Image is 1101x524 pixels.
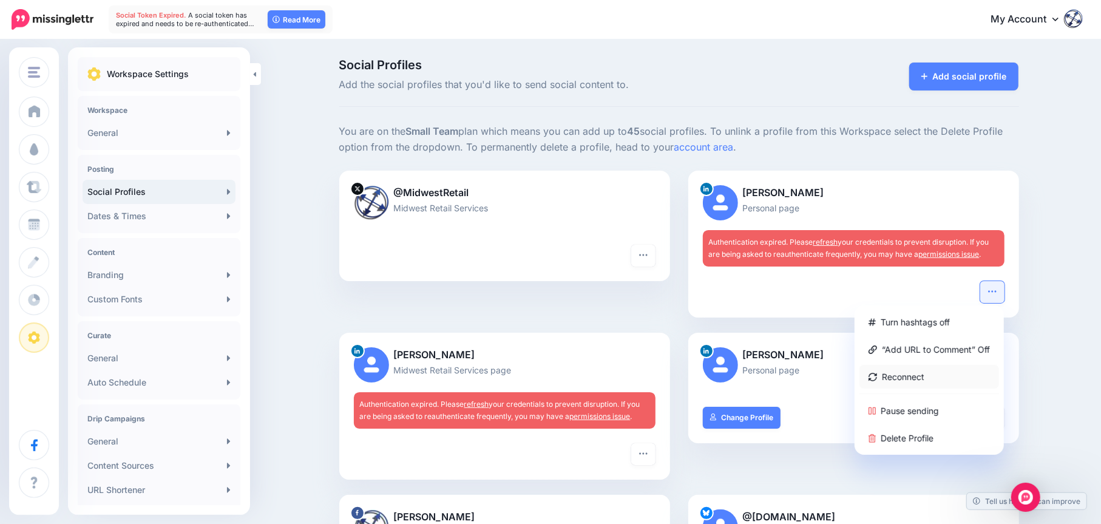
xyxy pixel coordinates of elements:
[709,237,989,259] span: Authentication expired. Please your credentials to prevent disruption. If you are being asked to ...
[87,248,231,257] h4: Content
[83,263,235,287] a: Branding
[859,338,999,361] a: “Add URL to Comment” Off
[1011,483,1040,512] div: Open Intercom Messenger
[967,493,1086,509] a: Tell us how we can improve
[919,250,980,259] a: permissions issue
[339,77,787,93] span: Add the social profiles that you'd like to send social content to.
[909,63,1019,90] a: Add social profile
[83,180,235,204] a: Social Profiles
[703,363,1004,377] p: Personal page
[87,414,231,423] h4: Drip Campaigns
[87,165,231,174] h4: Posting
[674,141,734,153] a: account area
[354,347,389,383] img: user_default_image.png
[116,11,186,19] span: Social Token Expired.
[628,125,640,137] b: 45
[107,67,189,81] p: Workspace Settings
[87,106,231,115] h4: Workspace
[859,399,999,423] a: Pause sending
[12,9,93,30] img: Missinglettr
[354,185,389,220] img: 85SsLCxO-15906.jpeg
[83,370,235,395] a: Auto Schedule
[703,185,738,220] img: user_default_image.png
[464,400,489,409] a: refresh
[83,478,235,502] a: URL Shortener
[354,363,656,377] p: Midwest Retail Services page
[978,5,1083,35] a: My Account
[354,185,656,201] p: @MidwestRetail
[87,67,101,81] img: settings.png
[268,10,325,29] a: Read More
[859,310,999,334] a: Turn hashtags off
[354,201,656,215] p: Midwest Retail Services
[83,204,235,228] a: Dates & Times
[703,185,1004,201] p: [PERSON_NAME]
[116,11,254,28] span: A social token has expired and needs to be re-authenticated…
[859,365,999,389] a: Reconnect
[83,121,235,145] a: General
[83,429,235,454] a: General
[354,347,656,363] p: [PERSON_NAME]
[87,331,231,340] h4: Curate
[28,67,40,78] img: menu.png
[703,347,1004,363] p: [PERSON_NAME]
[570,412,631,421] a: permissions issue
[360,400,640,421] span: Authentication expired. Please your credentials to prevent disruption. If you are being asked to ...
[339,59,787,71] span: Social Profiles
[406,125,459,137] b: Small Team
[703,201,1004,215] p: Personal page
[83,346,235,370] a: General
[83,454,235,478] a: Content Sources
[859,426,999,450] a: Delete Profile
[83,287,235,311] a: Custom Fonts
[339,124,1019,155] p: You are on the plan which means you can add up to social profiles. To unlink a profile from this ...
[813,237,838,247] a: refresh
[703,407,781,429] a: Change Profile
[703,347,738,383] img: user_default_image.png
